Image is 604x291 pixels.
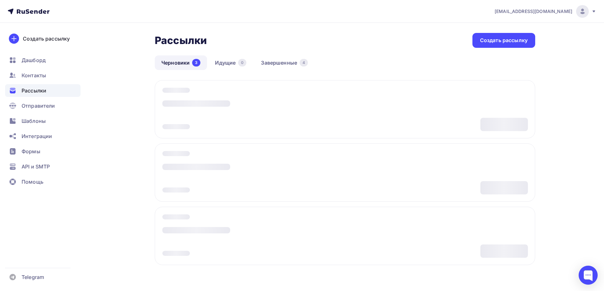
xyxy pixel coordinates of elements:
span: Шаблоны [22,117,46,125]
a: Рассылки [5,84,81,97]
span: Контакты [22,72,46,79]
span: Telegram [22,273,44,281]
a: Завершенные4 [254,55,315,70]
span: Отправители [22,102,55,110]
a: Контакты [5,69,81,82]
span: Дашборд [22,56,46,64]
div: 4 [300,59,308,66]
span: API и SMTP [22,163,50,170]
span: Интеграции [22,132,52,140]
span: [EMAIL_ADDRESS][DOMAIN_NAME] [495,8,572,15]
span: Помощь [22,178,43,186]
a: Шаблоны [5,115,81,127]
a: Дашборд [5,54,81,66]
div: Создать рассылку [480,37,528,44]
a: Отправители [5,99,81,112]
a: Черновики3 [155,55,207,70]
a: [EMAIL_ADDRESS][DOMAIN_NAME] [495,5,596,18]
a: Идущие0 [208,55,253,70]
a: Формы [5,145,81,158]
div: 3 [192,59,200,66]
div: 0 [238,59,246,66]
div: Создать рассылку [23,35,70,42]
span: Рассылки [22,87,46,94]
span: Формы [22,148,40,155]
h2: Рассылки [155,34,207,47]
